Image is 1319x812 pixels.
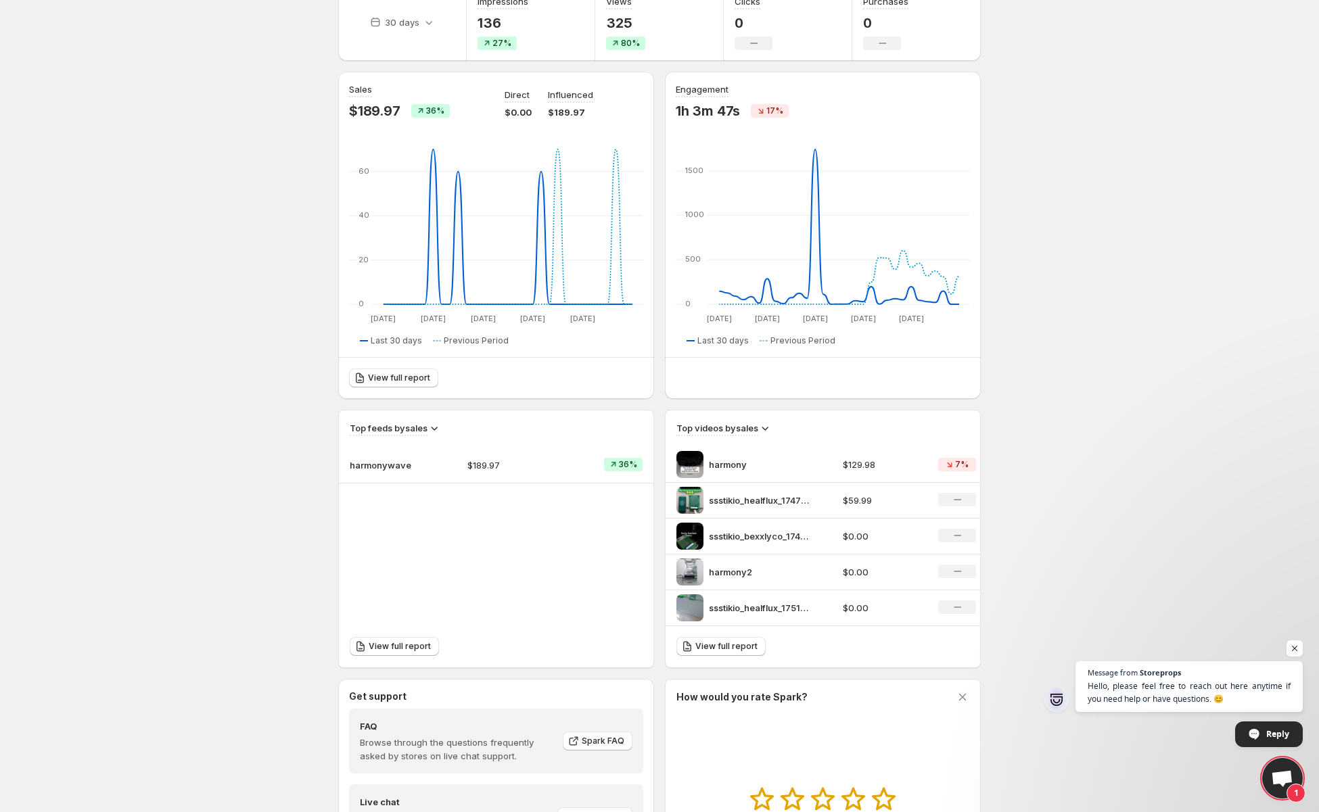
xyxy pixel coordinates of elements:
[621,38,640,49] span: 80%
[697,335,749,346] span: Last 30 days
[676,637,766,656] a: View full report
[444,335,509,346] span: Previous Period
[685,210,704,219] text: 1000
[349,368,438,387] a: View full report
[582,736,624,746] span: Spark FAQ
[505,88,530,101] p: Direct
[770,335,835,346] span: Previous Period
[1266,722,1289,746] span: Reply
[766,105,783,116] span: 17%
[371,335,422,346] span: Last 30 days
[467,458,563,472] p: $189.97
[707,314,732,323] text: [DATE]
[1088,679,1291,705] span: Hello, please feel free to reach out here anytime if you need help or have questions. 😊
[1140,669,1181,676] span: Storeprops
[360,719,553,733] h4: FAQ
[709,494,810,507] p: ssstikio_healflux_1747854537762 - Trim
[843,601,923,615] p: $0.00
[349,82,372,96] h3: Sales
[803,314,828,323] text: [DATE]
[676,487,703,514] img: ssstikio_healflux_1747854537762 - Trim
[755,314,780,323] text: [DATE]
[471,314,496,323] text: [DATE]
[349,690,407,703] h3: Get support
[843,529,923,543] p: $0.00
[863,15,908,31] p: 0
[368,373,430,383] span: View full report
[1287,784,1305,803] span: 1
[685,299,691,308] text: 0
[843,458,923,471] p: $129.98
[1262,758,1303,798] div: Open chat
[360,736,553,763] p: Browse through the questions frequently asked by stores on live chat support.
[548,88,593,101] p: Influenced
[676,690,808,704] h3: How would you rate Spark?
[350,421,427,435] h3: Top feeds by sales
[421,314,446,323] text: [DATE]
[843,494,923,507] p: $59.99
[843,565,923,579] p: $0.00
[563,732,632,750] a: Spark FAQ
[358,299,364,308] text: 0
[619,459,637,470] span: 36%
[385,16,419,29] p: 30 days
[350,458,417,472] p: harmonywave
[492,38,511,49] span: 27%
[676,558,703,586] img: harmony2
[735,15,772,31] p: 0
[676,523,703,550] img: ssstikio_bexxlyco_1747854561002 1 - Trim
[709,601,810,615] p: ssstikio_healflux_1751907689460 - Trim
[350,637,439,656] a: View full report
[606,15,645,31] p: 325
[709,458,810,471] p: harmony
[505,105,532,119] p: $0.00
[955,459,969,470] span: 7%
[695,641,758,652] span: View full report
[371,314,396,323] text: [DATE]
[676,451,703,478] img: harmony
[709,529,810,543] p: ssstikio_bexxlyco_1747854561002 1 - Trim
[899,314,924,323] text: [DATE]
[1088,669,1138,676] span: Message from
[360,795,556,809] h4: Live chat
[676,103,740,119] p: 1h 3m 47s
[358,210,369,220] text: 40
[426,105,444,116] span: 36%
[349,103,400,119] p: $189.97
[358,166,369,176] text: 60
[685,166,703,175] text: 1500
[520,314,545,323] text: [DATE]
[369,641,431,652] span: View full report
[548,105,593,119] p: $189.97
[709,565,810,579] p: harmony2
[478,15,528,31] p: 136
[676,82,728,96] h3: Engagement
[358,255,369,264] text: 20
[676,594,703,621] img: ssstikio_healflux_1751907689460 - Trim
[685,254,701,264] text: 500
[851,314,876,323] text: [DATE]
[676,421,758,435] h3: Top videos by sales
[570,314,595,323] text: [DATE]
